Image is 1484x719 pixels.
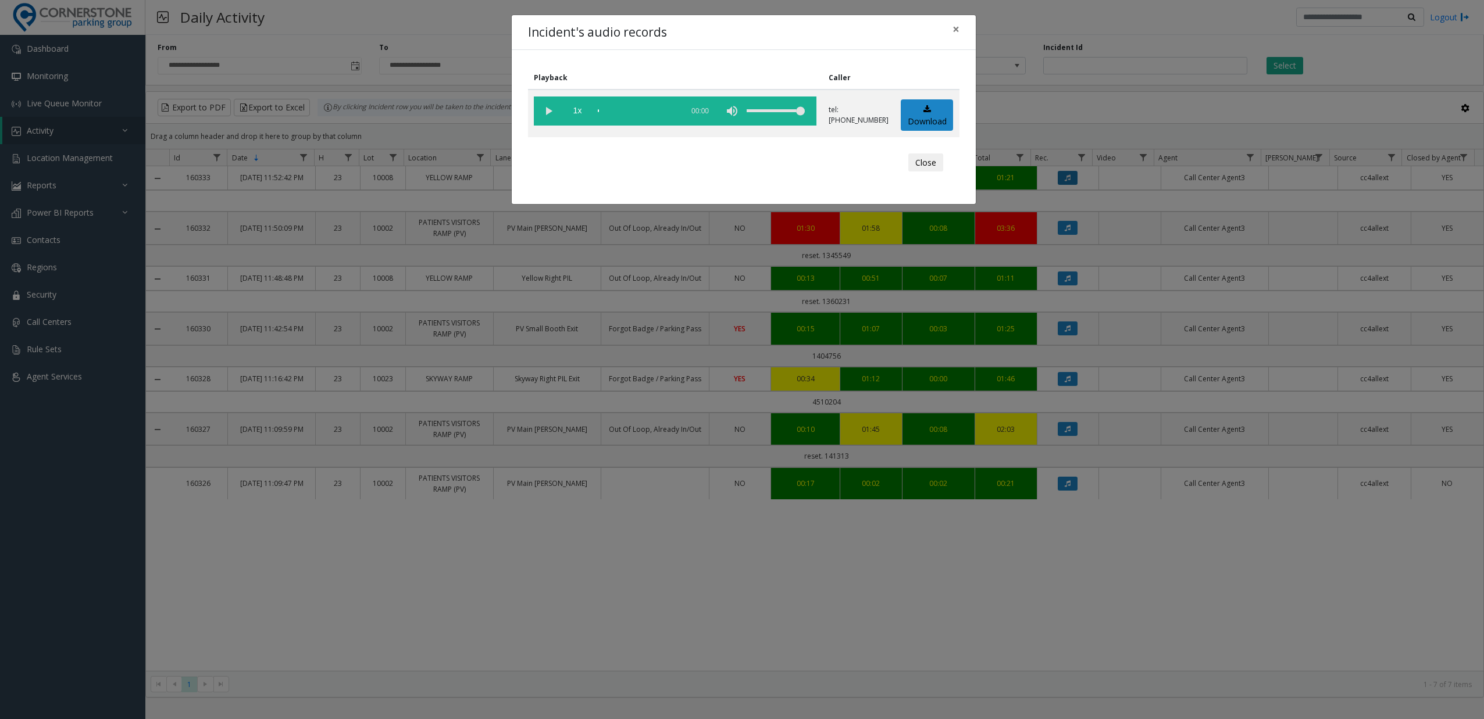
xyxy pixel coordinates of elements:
th: Playback [528,66,823,90]
p: tel:[PHONE_NUMBER] [829,105,889,126]
th: Caller [823,66,895,90]
div: volume level [747,96,805,126]
button: Close [944,15,968,44]
div: scrub bar [598,96,677,126]
h4: Incident's audio records [528,23,667,42]
a: Download [901,99,953,131]
button: Close [908,153,943,172]
span: × [953,21,959,37]
span: playback speed button [563,96,592,126]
